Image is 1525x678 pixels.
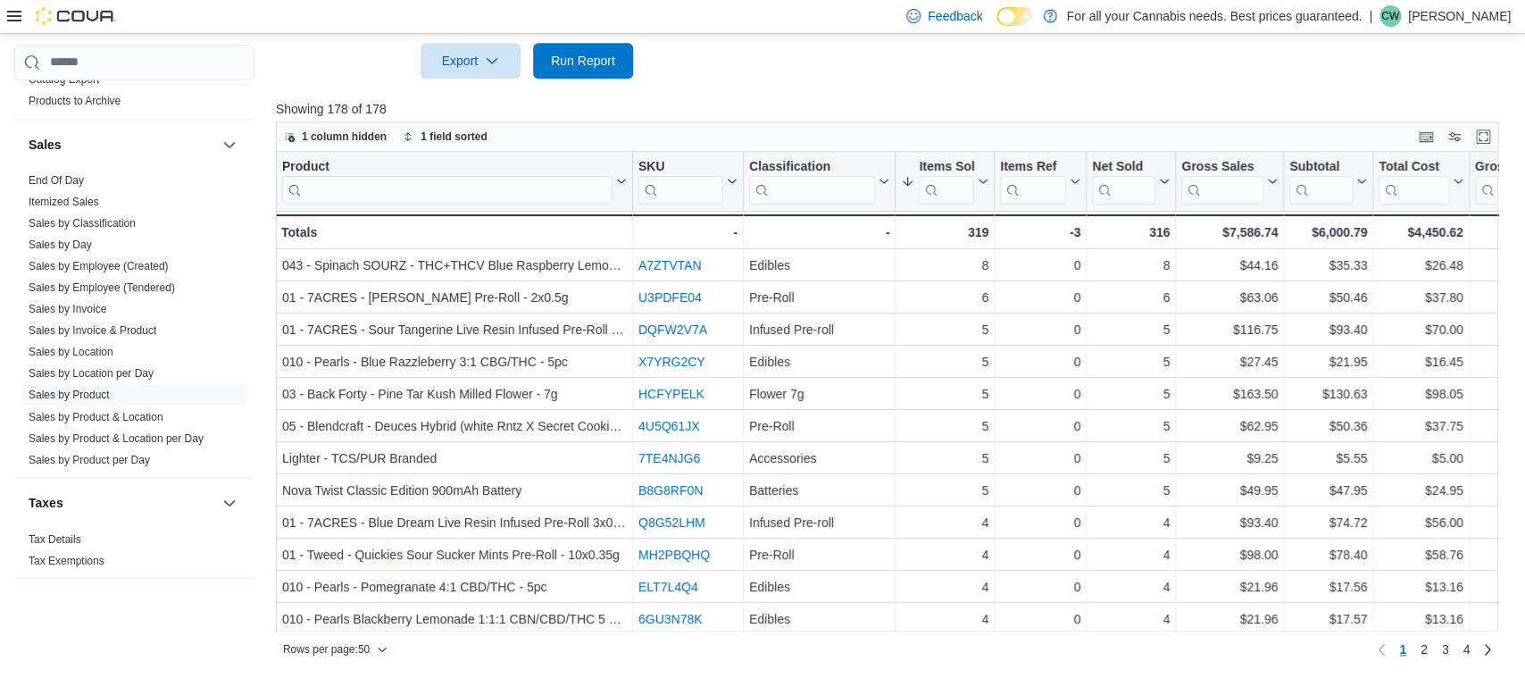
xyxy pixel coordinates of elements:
[29,260,169,272] a: Sales by Employee (Created)
[901,512,988,533] div: 4
[282,255,627,276] div: 043 - Spinach SOURZ - THC+THCV Blue Raspberry Lemonade Gummies - 5pc
[996,7,1034,26] input: Dark Mode
[638,387,704,401] a: HCFYPELK
[1289,255,1367,276] div: $35.33
[1181,222,1278,243] div: $7,586.74
[901,448,988,469] div: 5
[29,174,84,187] a: End Of Day
[431,43,510,79] span: Export
[749,319,889,340] div: Infused Pre-roll
[1399,640,1406,658] span: 1
[1379,448,1462,469] div: $5.00
[282,415,627,437] div: 05 - Blendcraft - Deuces Hybrid (white Rntz X Secret Cookies) Pre-roll - 2x1g
[282,480,627,501] div: Nova Twist Classic Edition 900mAh Battery
[29,494,215,512] button: Taxes
[29,410,163,423] a: Sales by Product & Location
[1181,576,1278,598] div: $21.96
[1379,512,1462,533] div: $56.00
[1000,159,1066,176] div: Items Ref
[29,239,92,251] a: Sales by Day
[1092,415,1170,437] div: 5
[1181,544,1278,565] div: $98.00
[919,159,974,205] div: Items Sold
[1092,351,1170,372] div: 5
[1472,126,1494,147] button: Enter fullscreen
[29,173,84,188] span: End Of Day
[1092,159,1155,176] div: Net Sold
[1435,635,1456,664] a: Page 3 of 4
[1000,159,1066,205] div: Items Ref
[29,238,92,252] span: Sales by Day
[1379,576,1462,598] div: $13.16
[1379,319,1462,340] div: $70.00
[1181,448,1278,469] div: $9.25
[282,287,627,308] div: 01 - 7ACRES - [PERSON_NAME] Pre-Roll - 2x0.5g
[901,319,988,340] div: 5
[282,576,627,598] div: 010 - Pearls - Pomegranate 4:1 CBD/THC - 5pc
[1379,287,1462,308] div: $37.80
[901,415,988,437] div: 5
[1379,383,1462,405] div: $98.05
[1379,608,1462,630] div: $13.16
[1462,640,1470,658] span: 4
[1000,415,1080,437] div: 0
[901,608,988,630] div: 4
[1455,635,1477,664] a: Page 4 of 4
[1181,415,1278,437] div: $62.95
[14,170,254,477] div: Sales
[1092,159,1155,205] div: Net Sold
[1181,159,1263,205] div: Gross Sales
[749,415,889,437] div: Pre-Roll
[29,409,163,423] span: Sales by Product & Location
[219,134,240,155] button: Sales
[1289,512,1367,533] div: $74.72
[749,159,875,176] div: Classification
[29,136,215,154] button: Sales
[282,319,627,340] div: 01 - 7ACRES - Sour Tangerine Live Resin Infused Pre-Roll - 3x0.5g
[1092,576,1170,598] div: 4
[29,302,106,316] span: Sales by Invoice
[1379,351,1462,372] div: $16.45
[901,159,988,205] button: Items Sold
[749,448,889,469] div: Accessories
[1392,635,1477,664] ul: Pagination for preceding grid
[638,159,723,205] div: SKU URL
[29,324,156,337] a: Sales by Invoice & Product
[1379,222,1462,243] div: $4,450.62
[1000,222,1080,243] div: -3
[1000,480,1080,501] div: 0
[901,287,988,308] div: 6
[638,483,703,498] a: B8G8RF0N
[1181,287,1278,308] div: $63.06
[1181,512,1278,533] div: $93.40
[29,346,113,358] a: Sales by Location
[282,159,612,176] div: Product
[29,553,104,567] span: Tax Exemptions
[1181,319,1278,340] div: $116.75
[283,642,370,657] span: Rows per page : 50
[282,512,627,533] div: 01 - 7ACRES - Blue Dream Live Resin Infused Pre-Roll 3x0.5g
[282,383,627,405] div: 03 - Back Forty - Pine Tar Kush Milled Flower - 7g
[638,515,705,530] a: Q8G52LHM
[749,222,889,243] div: -
[1289,159,1353,205] div: Subtotal
[638,258,702,272] a: A7ZTVTAN
[219,492,240,514] button: Taxes
[29,95,121,107] a: Products to Archive
[282,159,627,205] button: Product
[901,576,988,598] div: 4
[1066,5,1362,27] p: For all your Cannabis needs. Best prices guaranteed.
[1371,635,1498,664] nav: Pagination for preceding grid
[14,69,254,119] div: Products
[29,452,150,466] span: Sales by Product per Day
[29,366,154,381] span: Sales by Location per Day
[901,544,988,565] div: 4
[638,159,723,176] div: SKU
[1442,640,1449,658] span: 3
[29,494,63,512] h3: Taxes
[1289,287,1367,308] div: $50.46
[14,528,254,578] div: Taxes
[749,383,889,405] div: Flower 7g
[1477,639,1498,660] a: Next page
[1181,608,1278,630] div: $21.96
